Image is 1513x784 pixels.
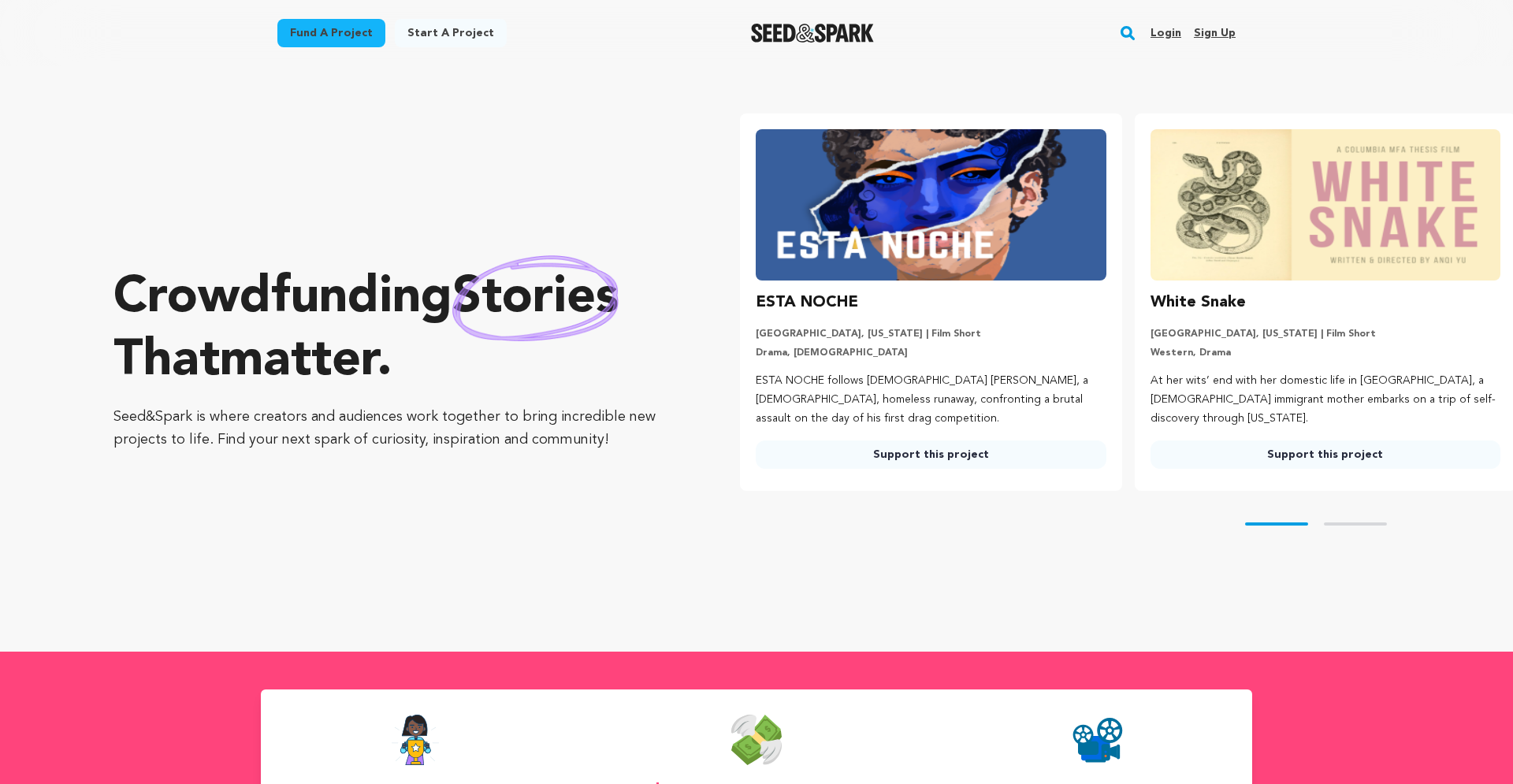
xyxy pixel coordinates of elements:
[1151,20,1181,46] a: Login
[756,328,1106,340] p: [GEOGRAPHIC_DATA], [US_STATE] | Film Short
[1151,372,1500,428] p: At her wits’ end with her domestic life in [GEOGRAPHIC_DATA], a [DEMOGRAPHIC_DATA] immigrant moth...
[1151,290,1246,315] h3: White Snake
[756,372,1106,428] p: ESTA NOCHE follows [DEMOGRAPHIC_DATA] [PERSON_NAME], a [DEMOGRAPHIC_DATA], homeless runaway, conf...
[452,255,619,341] img: hand sketched image
[113,406,677,451] p: Seed&Spark is where creators and audiences work together to bring incredible new projects to life...
[756,347,1106,359] p: Drama, [DEMOGRAPHIC_DATA]
[220,336,377,387] span: matter
[395,19,507,47] a: Start a project
[1194,20,1236,46] a: Sign up
[756,440,1106,469] a: Support this project
[391,715,440,765] img: Seed&Spark Success Rate Icon
[731,715,782,765] img: Seed&Spark Money Raised Icon
[1072,715,1123,765] img: Seed&Spark Projects Created Icon
[751,24,875,43] a: Seed&Spark Homepage
[756,290,858,315] h3: ESTA NOCHE
[1151,328,1500,340] p: [GEOGRAPHIC_DATA], [US_STATE] | Film Short
[277,19,385,47] a: Fund a project
[1151,440,1500,469] a: Support this project
[1151,347,1500,359] p: Western, Drama
[751,24,875,43] img: Seed&Spark Logo Dark Mode
[1151,129,1500,281] img: White Snake image
[756,129,1106,281] img: ESTA NOCHE image
[113,267,677,393] p: Crowdfunding that .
